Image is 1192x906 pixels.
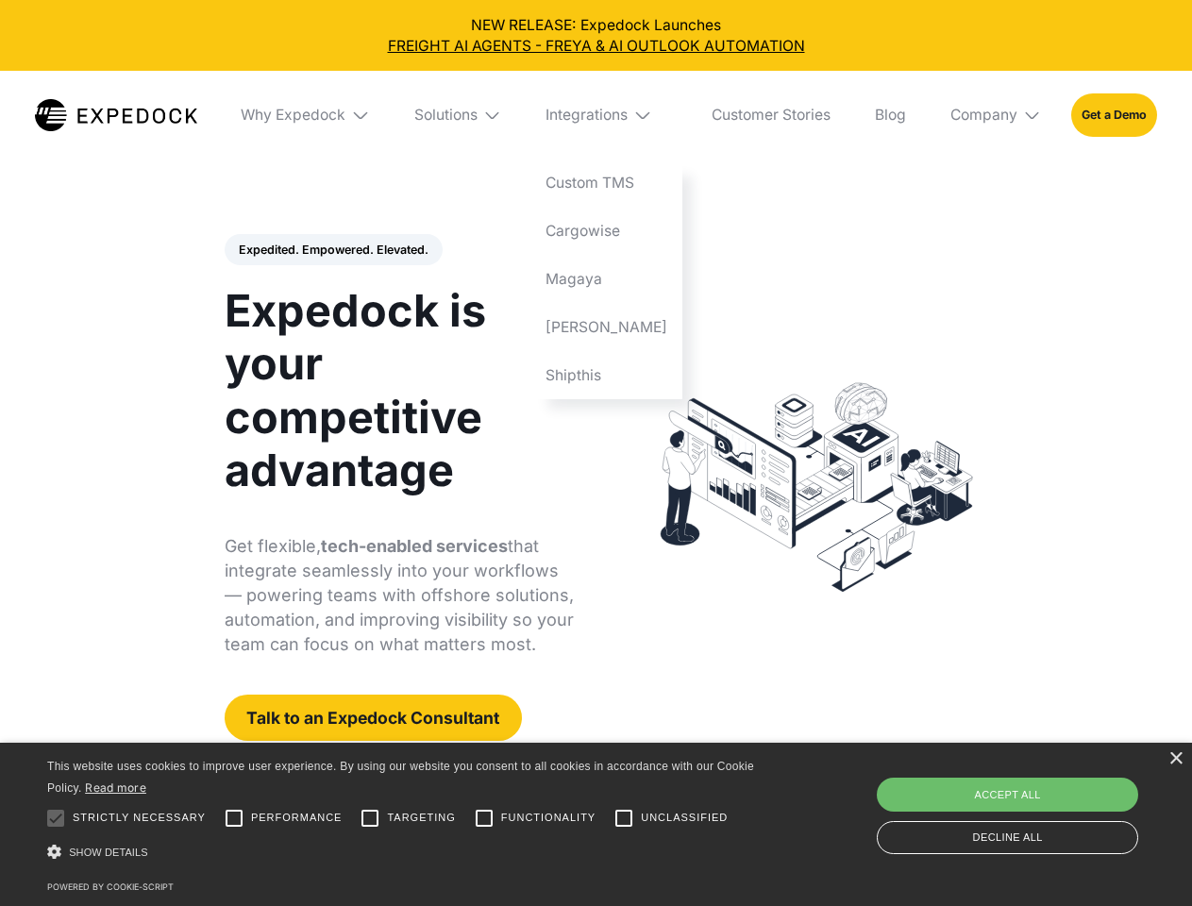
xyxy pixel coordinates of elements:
[531,255,682,303] a: Magaya
[531,208,682,256] a: Cargowise
[697,71,845,159] a: Customer Stories
[225,695,522,741] a: Talk to an Expedock Consultant
[47,881,174,892] a: Powered by cookie-script
[399,71,516,159] div: Solutions
[47,760,754,795] span: This website uses cookies to improve user experience. By using our website you consent to all coo...
[15,15,1178,57] div: NEW RELEASE: Expedock Launches
[641,810,728,826] span: Unclassified
[241,106,345,125] div: Why Expedock
[85,780,146,795] a: Read more
[531,159,682,399] nav: Integrations
[414,106,478,125] div: Solutions
[531,71,682,159] div: Integrations
[251,810,343,826] span: Performance
[546,106,628,125] div: Integrations
[225,284,575,496] h1: Expedock is your competitive advantage
[950,106,1017,125] div: Company
[387,810,455,826] span: Targeting
[73,810,206,826] span: Strictly necessary
[935,71,1056,159] div: Company
[860,71,920,159] a: Blog
[47,840,761,865] div: Show details
[531,303,682,351] a: [PERSON_NAME]
[501,810,596,826] span: Functionality
[321,536,508,556] strong: tech-enabled services
[878,702,1192,906] iframe: Chat Widget
[531,159,682,208] a: Custom TMS
[225,534,575,657] p: Get flexible, that integrate seamlessly into your workflows — powering teams with offshore soluti...
[227,71,385,159] div: Why Expedock
[69,847,148,858] span: Show details
[531,351,682,399] a: Shipthis
[1071,93,1157,136] a: Get a Demo
[15,36,1178,57] a: FREIGHT AI AGENTS - FREYA & AI OUTLOOK AUTOMATION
